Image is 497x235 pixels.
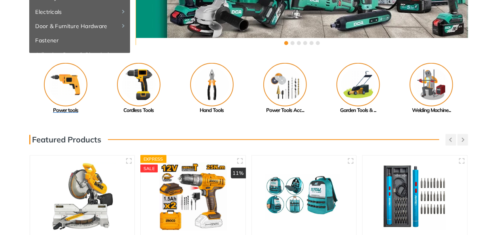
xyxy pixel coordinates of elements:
[140,165,158,172] div: SALE
[176,106,249,114] div: Hand Tools
[102,63,176,114] a: Cordless Tools
[117,63,161,106] img: Royal - Cordless Tools
[395,63,468,114] a: Welding Machine...
[37,163,128,230] img: Royal Tools - Mitre Saw 1650W 250 mm
[29,5,130,19] a: Electricals
[322,63,395,114] a: Garden Tools & ...
[29,47,130,62] a: Adhesive, Spray & Chemical
[249,106,322,114] div: Power Tools Acc...
[370,163,460,230] img: Royal Tools - 3.6V Li-ion Cordless Precision Screwdriver Kit
[29,19,130,33] a: Door & Furniture Hardware
[263,63,307,106] img: Royal - Power Tools Accessories
[44,63,87,106] img: Royal - Power tools
[29,63,102,114] a: Power tools
[102,106,176,114] div: Cordless Tools
[29,135,102,144] h3: Featured Products
[140,155,166,163] div: Express
[336,63,380,106] img: Royal - Garden Tools & Accessories
[395,106,468,114] div: Welding Machine...
[249,63,322,114] a: Power Tools Acc...
[190,63,234,106] img: Royal - Hand Tools
[29,106,102,114] div: Power tools
[148,163,238,230] img: Royal Tools - 12V Impact Drill cordless
[259,163,350,230] img: Royal Tools - Tools Backpack
[322,106,395,114] div: Garden Tools & ...
[176,63,249,114] a: Hand Tools
[231,168,246,179] div: 11%
[410,63,453,106] img: Royal - Welding Machine & Tools
[29,33,130,47] a: Fastener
